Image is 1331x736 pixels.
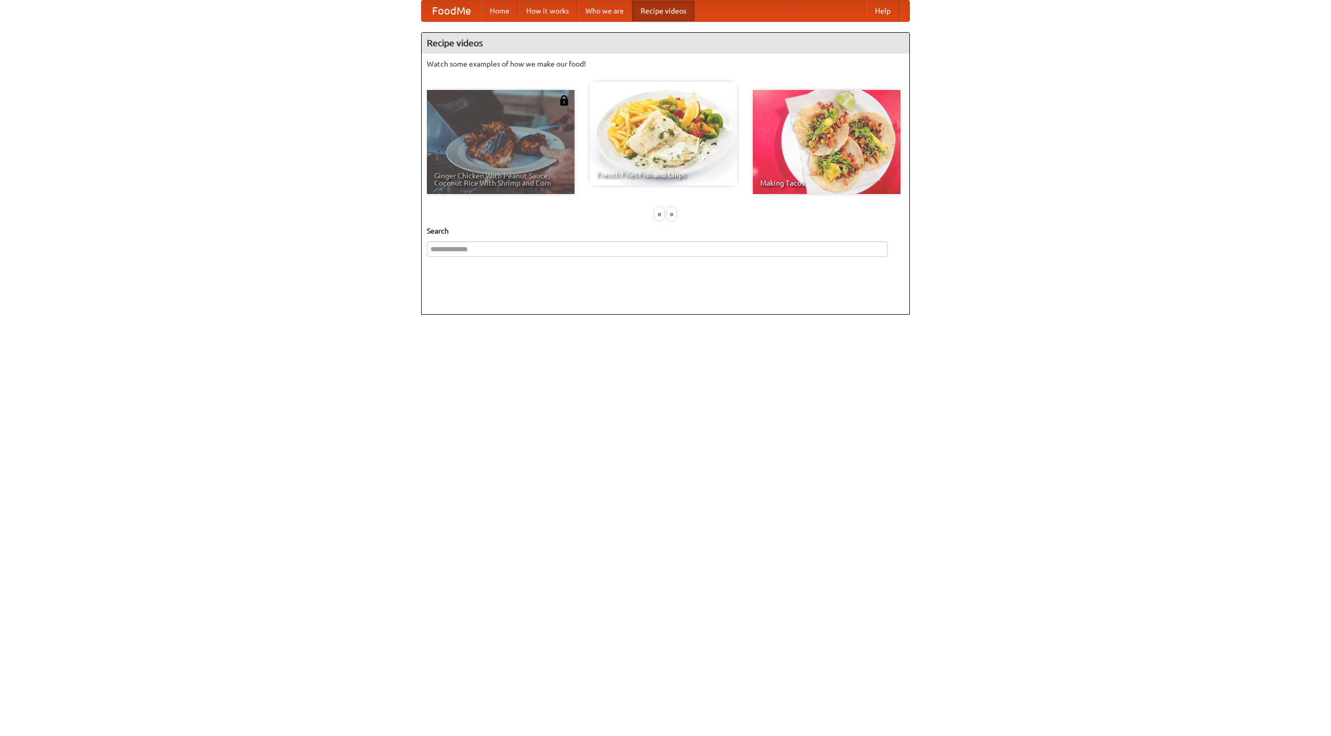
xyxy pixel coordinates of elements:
div: « [655,208,664,221]
span: French Fries Fish and Chips [597,171,730,178]
h4: Recipe videos [422,33,909,54]
a: FoodMe [422,1,481,21]
a: French Fries Fish and Chips [590,82,737,186]
a: Who we are [577,1,632,21]
a: Making Tacos [753,90,901,194]
p: Watch some examples of how we make our food! [427,59,904,69]
a: Help [867,1,899,21]
a: Home [481,1,518,21]
img: 483408.png [559,95,569,106]
div: » [667,208,676,221]
span: Making Tacos [760,179,893,187]
a: Recipe videos [632,1,695,21]
a: How it works [518,1,577,21]
h5: Search [427,226,904,236]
